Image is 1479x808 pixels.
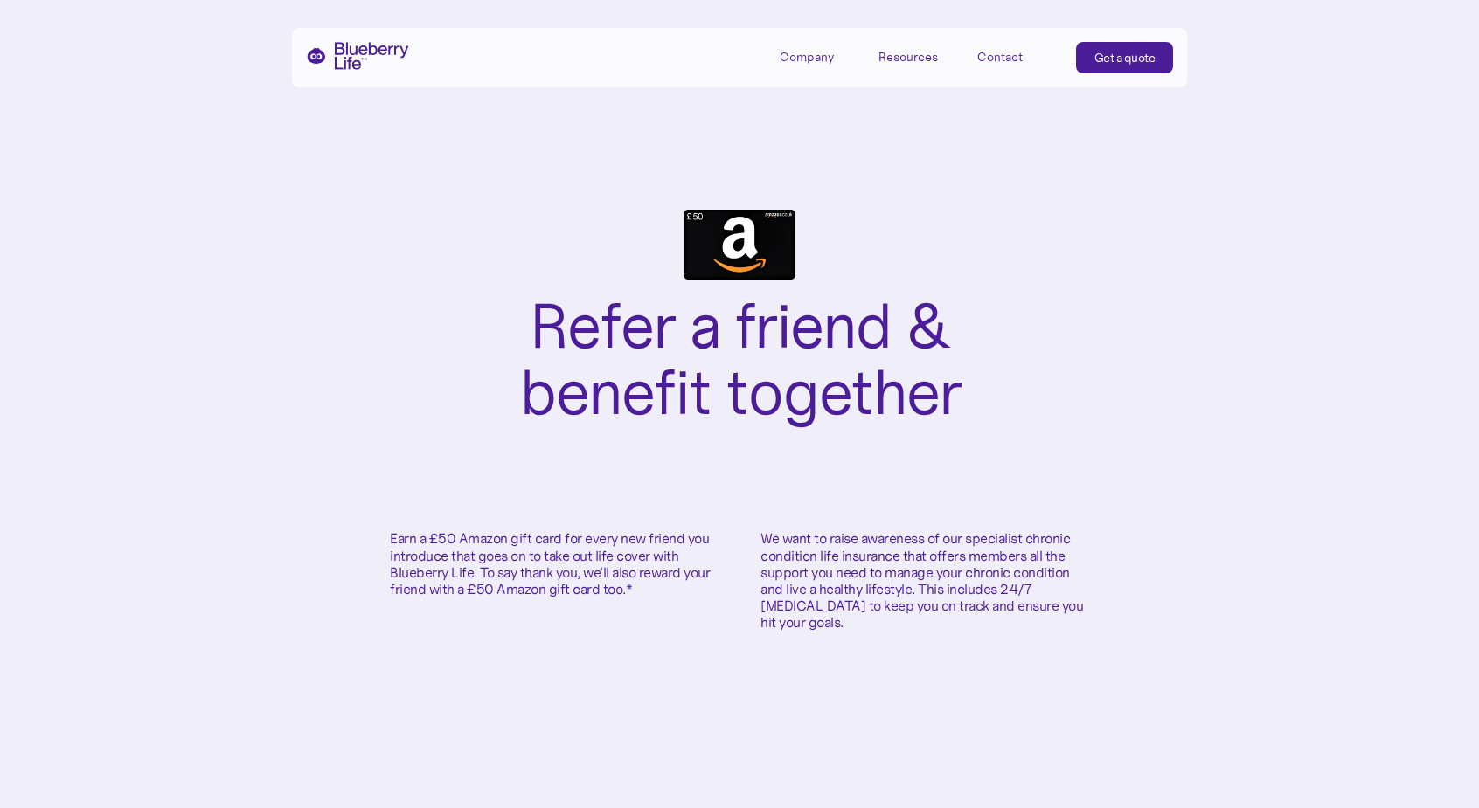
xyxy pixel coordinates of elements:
h1: Refer a friend & benefit together [460,294,1019,425]
div: Company [780,50,834,65]
a: home [306,42,409,70]
div: Resources [878,42,957,71]
p: Earn a £50 Amazon gift card for every new friend you introduce that goes on to take out life cove... [390,530,719,597]
p: We want to raise awareness of our specialist chronic condition life insurance that offers members... [760,530,1089,631]
a: Contact [977,42,1056,71]
div: Resources [878,50,938,65]
div: Company [780,42,858,71]
div: Contact [977,50,1023,65]
a: Get a quote [1076,42,1174,73]
div: Get a quote [1094,49,1156,66]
